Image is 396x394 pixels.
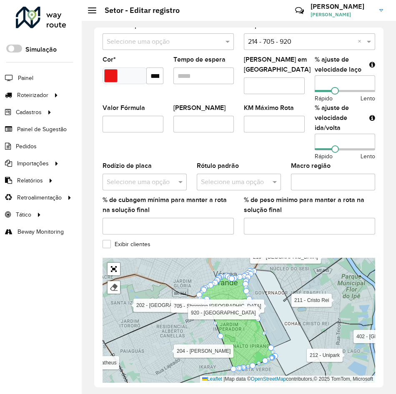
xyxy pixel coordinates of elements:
[173,103,226,113] label: [PERSON_NAME]
[103,240,150,249] label: Exibir clientes
[315,103,368,133] label: % ajuste de velocidade ida/volta
[244,55,311,75] label: [PERSON_NAME] em [GEOGRAPHIC_DATA]
[315,94,333,103] span: Rápido
[16,142,37,151] span: Pedidos
[18,227,64,236] span: Beway Monitoring
[361,152,375,161] span: Lento
[202,376,222,382] a: Leaflet
[358,37,365,47] span: Clear all
[315,152,333,161] span: Rápido
[17,193,62,202] span: Retroalimentação
[369,61,375,68] em: Ajuste de velocidade do veículo entre clientes
[291,161,331,171] label: Macro região
[311,11,373,18] span: [PERSON_NAME]
[104,69,118,82] input: Select a color
[108,263,120,275] a: Abrir mapa em tela cheia
[291,2,308,20] a: Contato Rápido
[17,176,43,185] span: Relatórios
[108,281,120,294] div: Remover camada(s)
[200,376,375,383] div: Map data © contributors,© 2025 TomTom, Microsoft
[17,91,48,100] span: Roteirizador
[244,103,294,113] label: KM Máximo Rota
[315,55,368,75] label: % ajuste de velocidade laço
[361,94,375,103] span: Lento
[369,115,375,121] em: Ajuste de velocidade do veículo entre a saída do depósito até o primeiro cliente e a saída do últ...
[17,159,49,168] span: Importações
[173,55,226,65] label: Tempo de espera
[251,376,286,382] a: OpenStreetMap
[244,195,375,215] label: % de peso mínimo para manter a rota na solução final
[17,125,67,134] span: Painel de Sugestão
[16,108,42,117] span: Cadastros
[311,2,373,10] h3: [PERSON_NAME]
[103,195,234,215] label: % de cubagem mínima para manter a rota na solução final
[223,376,225,382] span: |
[103,161,152,171] label: Rodízio de placa
[103,103,145,113] label: Valor Fórmula
[96,6,180,15] h2: Setor - Editar registro
[25,45,57,55] label: Simulação
[16,210,31,219] span: Tático
[18,74,33,82] span: Painel
[103,55,116,65] label: Cor
[197,161,239,171] label: Rótulo padrão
